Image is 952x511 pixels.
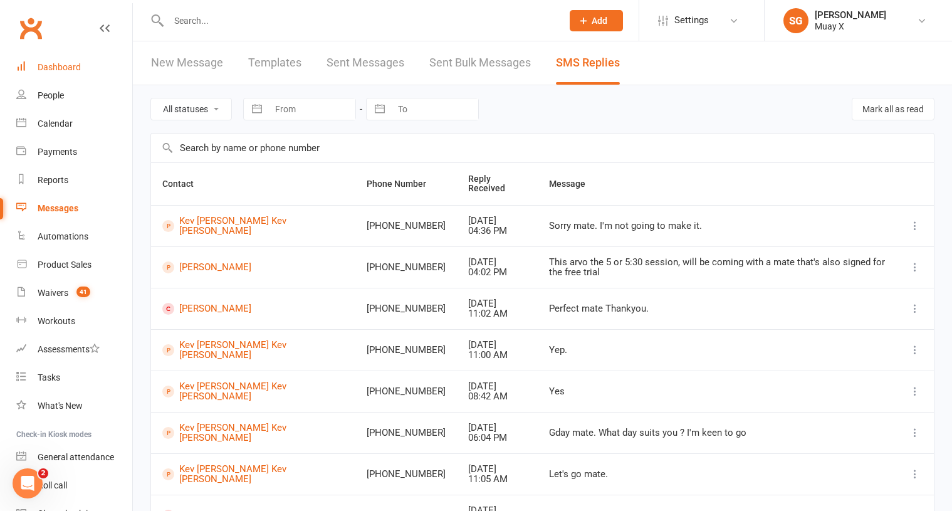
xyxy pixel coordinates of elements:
[16,392,132,420] a: What's New
[38,372,60,382] div: Tasks
[16,110,132,138] a: Calendar
[556,41,620,85] a: SMS Replies
[16,223,132,251] a: Automations
[16,82,132,110] a: People
[162,464,344,485] a: Kev [PERSON_NAME] Kev [PERSON_NAME]
[38,203,78,213] div: Messages
[457,163,538,205] th: Reply Received
[162,216,344,236] a: Kev [PERSON_NAME] Kev [PERSON_NAME]
[367,262,446,273] div: [PHONE_NUMBER]
[76,287,90,297] span: 41
[468,226,526,236] div: 04:36 PM
[38,480,67,490] div: Roll call
[151,41,223,85] a: New Message
[38,260,92,270] div: Product Sales
[38,119,73,129] div: Calendar
[165,12,553,29] input: Search...
[538,163,896,205] th: Message
[16,307,132,335] a: Workouts
[468,381,526,392] div: [DATE]
[815,9,886,21] div: [PERSON_NAME]
[549,257,885,278] div: This arvo the 5 or 5:30 session, will be coming with a mate that's also signed for the free trial
[468,350,526,361] div: 11:00 AM
[38,90,64,100] div: People
[468,216,526,226] div: [DATE]
[468,433,526,443] div: 06:04 PM
[429,41,531,85] a: Sent Bulk Messages
[38,316,75,326] div: Workouts
[367,345,446,356] div: [PHONE_NUMBER]
[570,10,623,31] button: Add
[38,147,77,157] div: Payments
[38,231,88,241] div: Automations
[16,138,132,166] a: Payments
[549,428,885,438] div: Gday mate. What day suits you ? I'm keen to go
[16,194,132,223] a: Messages
[367,303,446,314] div: [PHONE_NUMBER]
[16,279,132,307] a: Waivers 41
[592,16,607,26] span: Add
[16,335,132,364] a: Assessments
[16,251,132,279] a: Product Sales
[674,6,709,34] span: Settings
[16,166,132,194] a: Reports
[162,303,344,315] a: [PERSON_NAME]
[852,98,934,120] button: Mark all as read
[38,468,48,478] span: 2
[367,469,446,480] div: [PHONE_NUMBER]
[38,344,100,354] div: Assessments
[38,452,114,462] div: General attendance
[815,21,886,32] div: Muay X
[367,221,446,231] div: [PHONE_NUMBER]
[468,340,526,350] div: [DATE]
[162,340,344,361] a: Kev [PERSON_NAME] Kev [PERSON_NAME]
[15,13,46,44] a: Clubworx
[549,386,885,397] div: Yes
[162,423,344,443] a: Kev [PERSON_NAME] Kev [PERSON_NAME]
[468,298,526,309] div: [DATE]
[549,303,885,314] div: Perfect mate Thankyou.
[16,364,132,392] a: Tasks
[16,53,132,82] a: Dashboard
[355,163,457,205] th: Phone Number
[268,98,355,120] input: From
[16,471,132,500] a: Roll call
[468,423,526,433] div: [DATE]
[468,464,526,475] div: [DATE]
[162,381,344,402] a: Kev [PERSON_NAME] Kev [PERSON_NAME]
[391,98,478,120] input: To
[549,221,885,231] div: Sorry mate. I'm not going to make it.
[549,345,885,356] div: Yep.
[16,443,132,471] a: General attendance kiosk mode
[367,428,446,438] div: [PHONE_NUMBER]
[151,163,355,205] th: Contact
[468,267,526,278] div: 04:02 PM
[38,288,68,298] div: Waivers
[367,386,446,397] div: [PHONE_NUMBER]
[468,474,526,485] div: 11:05 AM
[468,308,526,319] div: 11:02 AM
[327,41,404,85] a: Sent Messages
[248,41,301,85] a: Templates
[783,8,808,33] div: SG
[468,391,526,402] div: 08:42 AM
[38,175,68,185] div: Reports
[468,257,526,268] div: [DATE]
[151,134,934,162] input: Search by name or phone number
[38,62,81,72] div: Dashboard
[162,261,344,273] a: [PERSON_NAME]
[38,401,83,411] div: What's New
[549,469,885,480] div: Let's go mate.
[13,468,43,498] iframe: Intercom live chat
